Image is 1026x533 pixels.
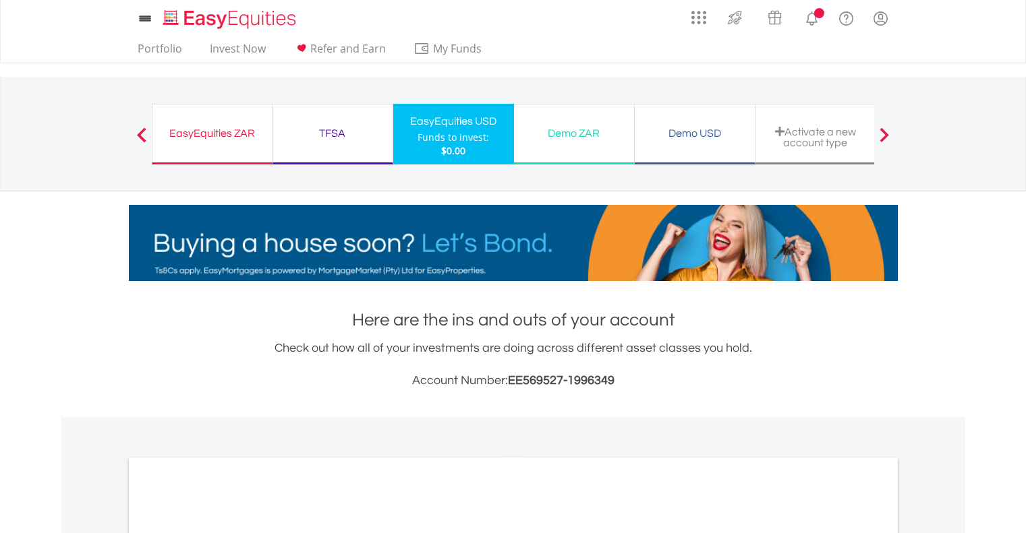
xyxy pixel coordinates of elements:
[418,131,489,144] div: Funds to invest:
[643,124,747,143] div: Demo USD
[288,42,391,63] a: Refer and Earn
[129,308,898,332] h1: Here are the ins and outs of your account
[401,112,506,131] div: EasyEquities USD
[795,3,829,30] a: Notifications
[441,144,465,157] span: $0.00
[414,40,502,57] span: My Funds
[204,42,271,63] a: Invest Now
[755,3,795,28] a: Vouchers
[522,124,626,143] div: Demo ZAR
[683,3,715,25] a: AppsGrid
[764,7,786,28] img: vouchers-v2.svg
[829,3,863,30] a: FAQ's and Support
[158,3,302,30] a: Home page
[764,126,867,148] div: Activate a new account type
[161,8,302,30] img: EasyEquities_Logo.png
[129,205,898,281] img: EasyMortage Promotion Banner
[281,124,384,143] div: TFSA
[863,3,898,33] a: My Profile
[724,7,746,28] img: thrive-v2.svg
[129,371,898,390] h3: Account Number:
[508,374,615,387] span: EE569527-1996349
[691,10,706,25] img: grid-menu-icon.svg
[129,339,898,390] div: Check out how all of your investments are doing across different asset classes you hold.
[310,41,386,56] span: Refer and Earn
[161,124,264,143] div: EasyEquities ZAR
[132,42,188,63] a: Portfolio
